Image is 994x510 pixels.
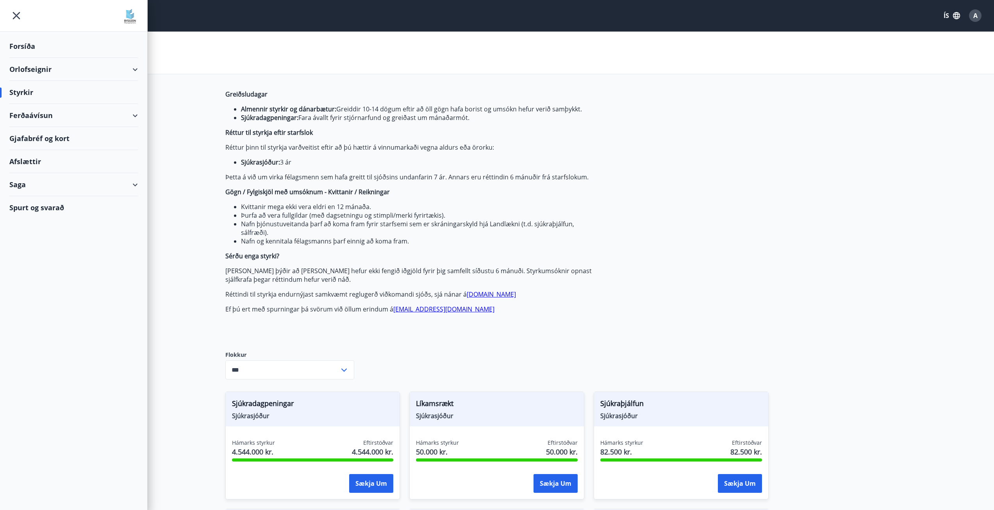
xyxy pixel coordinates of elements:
[225,128,313,137] strong: Réttur til styrkja eftir starfslok
[730,447,762,457] span: 82.500 kr.
[363,439,393,447] span: Eftirstöðvar
[534,474,578,493] button: Sækja um
[349,474,393,493] button: Sækja um
[241,211,594,220] li: Þurfa að vera fullgildar (með dagsetningu og stimpli/merki fyrirtækis).
[241,113,298,122] strong: Sjúkradagpeningar:
[9,104,138,127] div: Ferðaávísun
[241,202,594,211] li: Kvittanir mega ekki vera eldri en 12 mánaða.
[241,105,336,113] strong: Almennir styrkir og dánarbætur:
[225,351,354,359] label: Flokkur
[225,252,279,260] strong: Sérðu enga styrki?
[241,158,594,166] li: 3 ár
[241,105,594,113] li: Greiddir 10-14 dögum eftir að öll gögn hafa borist og umsókn hefur verið samþykkt.
[718,474,762,493] button: Sækja um
[225,188,390,196] strong: Gögn / Fylgiskjöl með umsóknum - Kvittanir / Reikningar
[416,412,578,420] span: Sjúkrasjóður
[225,90,268,98] strong: Greiðsludagar
[9,196,138,219] div: Spurt og svarað
[225,143,594,152] p: Réttur þinn til styrkja varðveitist eftir að þú hættir á vinnumarkaði vegna aldurs eða örorku:
[467,290,516,299] a: [DOMAIN_NAME]
[600,412,762,420] span: Sjúkrasjóður
[225,305,594,313] p: Ef þú ert með spurningar þá svörum við öllum erindum á
[416,398,578,412] span: Líkamsrækt
[600,398,762,412] span: Sjúkraþjálfun
[241,158,280,166] strong: Sjúkrasjóður:
[548,439,578,447] span: Eftirstöðvar
[232,447,275,457] span: 4.544.000 kr.
[241,220,594,237] li: Nafn þjónustuveitanda þarf að koma fram fyrir starfsemi sem er skráningarskyld hjá Landlækni (t.d...
[122,9,138,24] img: union_logo
[546,447,578,457] span: 50.000 kr.
[232,412,394,420] span: Sjúkrasjóður
[9,127,138,150] div: Gjafabréf og kort
[732,439,762,447] span: Eftirstöðvar
[600,447,643,457] span: 82.500 kr.
[225,267,594,284] p: [PERSON_NAME] þýðir að [PERSON_NAME] hefur ekki fengið iðgjöld fyrir þig samfellt síðustu 6 mánuð...
[232,439,275,447] span: Hámarks styrkur
[9,9,23,23] button: menu
[232,398,394,412] span: Sjúkradagpeningar
[9,150,138,173] div: Afslættir
[393,305,494,313] a: [EMAIL_ADDRESS][DOMAIN_NAME]
[939,9,964,23] button: ÍS
[225,290,594,299] p: Réttindi til styrkja endurnýjast samkvæmt reglugerð viðkomandi sjóðs, sjá nánar á
[352,447,393,457] span: 4.544.000 kr.
[241,113,594,122] li: Fara ávallt fyrir stjórnarfund og greiðast um mánaðarmót.
[9,81,138,104] div: Styrkir
[966,6,985,25] button: A
[600,439,643,447] span: Hámarks styrkur
[241,237,594,245] li: Nafn og kennitala félagsmanns þarf einnig að koma fram.
[973,11,978,20] span: A
[416,439,459,447] span: Hámarks styrkur
[225,173,594,181] p: Þetta á við um virka félagsmenn sem hafa greitt til sjóðsins undanfarin 7 ár. Annars eru réttindi...
[9,58,138,81] div: Orlofseignir
[9,173,138,196] div: Saga
[9,35,138,58] div: Forsíða
[416,447,459,457] span: 50.000 kr.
